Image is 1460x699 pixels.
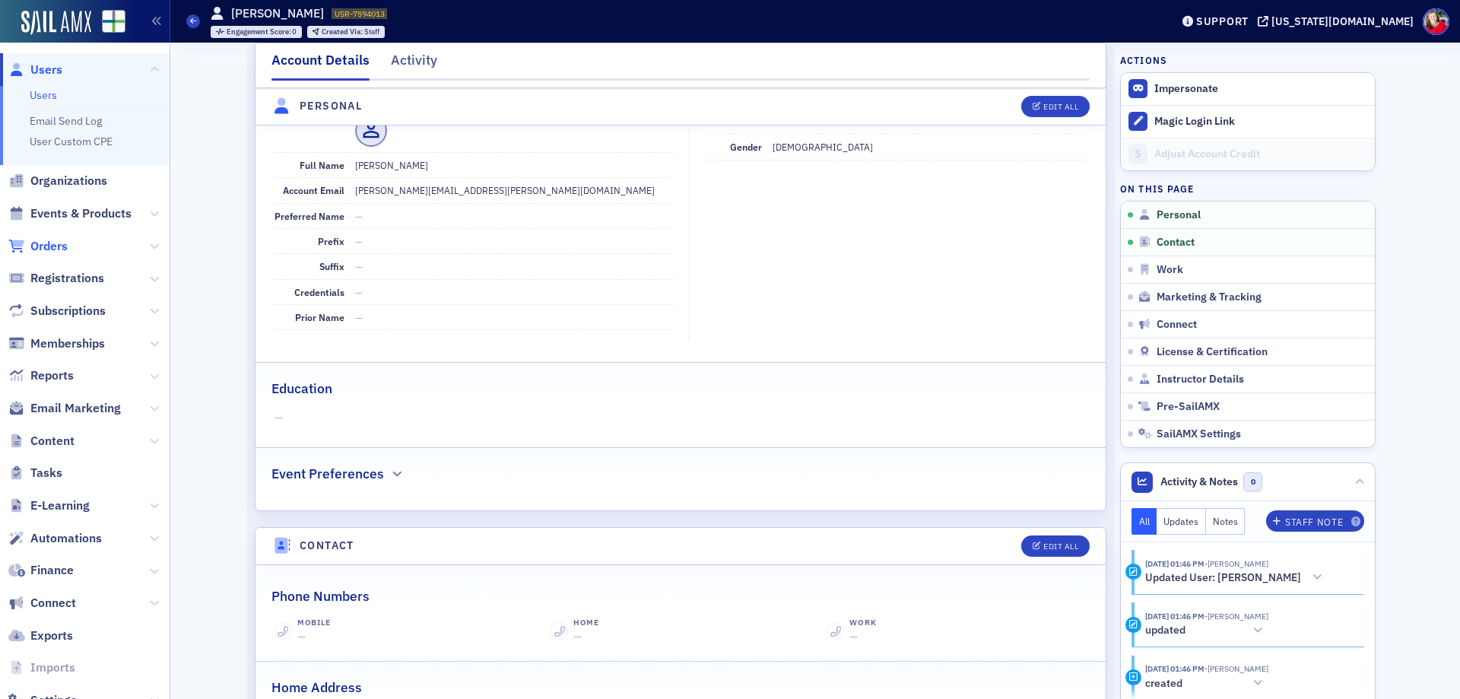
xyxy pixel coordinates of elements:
div: Activity [1125,564,1141,580]
a: User Custom CPE [30,135,113,148]
button: updated [1145,623,1268,639]
span: E-Learning [30,497,90,514]
a: Organizations [8,173,107,189]
h5: created [1145,677,1182,691]
div: Adjust Account Credit [1154,148,1367,161]
span: Engagement Score : [227,27,293,37]
button: Notes [1206,508,1246,535]
div: Staff Note [1285,518,1343,526]
span: — [355,210,363,222]
button: All [1131,508,1157,535]
button: Impersonate [1154,82,1218,96]
a: Connect [8,595,76,612]
span: Instructor Details [1157,373,1244,386]
button: created [1145,675,1268,691]
a: Imports [8,659,75,676]
span: Full Name [300,159,344,171]
span: Content [30,433,75,450]
span: Megan Hughes [1204,663,1268,674]
span: Events & Products [30,205,132,222]
span: — [573,630,582,643]
img: SailAMX [21,11,91,35]
div: Engagement Score: 0 [211,26,303,38]
img: SailAMX [102,10,125,33]
div: Staff [322,28,379,37]
div: Account Details [271,50,370,81]
span: Tasks [30,465,62,481]
h4: Actions [1120,53,1167,67]
span: Prior Name [295,311,344,323]
span: Gender [730,141,762,153]
span: Registrations [30,270,104,287]
span: Users [30,62,62,78]
div: Activity [391,50,437,78]
span: — [773,116,780,128]
a: Events & Products [8,205,132,222]
span: Automations [30,530,102,547]
span: SailAMX Settings [1157,427,1241,441]
div: Mobile [297,617,331,629]
a: Orders [8,238,68,255]
a: Email Marketing [8,400,121,417]
span: Suffix [319,260,344,272]
div: Magic Login Link [1154,115,1367,129]
a: Subscriptions [8,303,106,319]
h4: Contact [300,538,354,554]
span: — [355,311,363,323]
a: Users [30,88,57,102]
h2: Education [271,379,332,399]
span: Contact [1157,236,1195,249]
h2: Phone Numbers [271,586,370,606]
span: Email Marketing [30,400,121,417]
time: 8/18/2025 01:46 PM [1145,663,1204,674]
button: Magic Login Link [1121,105,1375,138]
span: Pre-SailAMX [1157,400,1220,414]
h1: [PERSON_NAME] [231,5,324,22]
a: Tasks [8,465,62,481]
h5: updated [1145,624,1185,637]
dd: [PERSON_NAME] [355,153,673,177]
div: 0 [227,28,297,37]
a: Content [8,433,75,450]
span: 0 [1243,472,1262,491]
span: Preferred Name [275,210,344,222]
span: — [297,630,306,643]
span: — [849,630,858,643]
div: Created Via: Staff [307,26,385,38]
div: Edit All [1043,542,1078,551]
span: Avatar [316,116,344,128]
button: Edit All [1021,535,1090,557]
div: Update [1125,617,1141,633]
div: Edit All [1043,103,1078,111]
span: Organizations [30,173,107,189]
button: Updates [1157,508,1206,535]
span: Work [1157,263,1183,277]
button: Staff Note [1266,510,1364,532]
span: Megan Hughes [1204,611,1268,621]
span: Profile [1423,8,1449,35]
a: E-Learning [8,497,90,514]
span: — [355,286,363,298]
div: Support [1196,14,1249,28]
span: License & Certification [1157,345,1268,359]
div: Creation [1125,669,1141,685]
span: Megan Hughes [1204,558,1268,569]
a: Registrations [8,270,104,287]
span: USR-7594013 [335,8,385,19]
a: Email Send Log [30,114,102,128]
div: Work [849,617,876,629]
dd: [PERSON_NAME][EMAIL_ADDRESS][PERSON_NAME][DOMAIN_NAME] [355,178,673,202]
a: View Homepage [91,10,125,36]
span: Finance [30,562,74,579]
div: Home [573,617,599,629]
a: Reports [8,367,74,384]
span: Account Email [283,184,344,196]
dd: [DEMOGRAPHIC_DATA] [773,135,1087,159]
button: [US_STATE][DOMAIN_NAME] [1258,16,1419,27]
a: Exports [8,628,73,644]
span: Imports [30,659,75,676]
button: Edit All [1021,96,1090,117]
button: Updated User: [PERSON_NAME] [1145,570,1328,586]
span: — [275,410,1087,426]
